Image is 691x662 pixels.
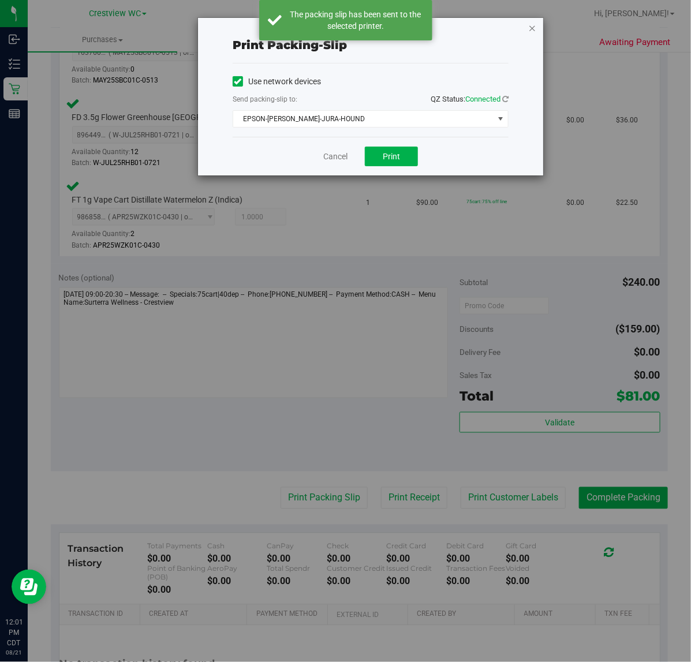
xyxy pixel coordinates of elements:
[12,570,46,604] iframe: Resource center
[233,38,347,52] span: Print packing-slip
[494,111,508,127] span: select
[288,9,424,32] div: The packing slip has been sent to the selected printer.
[383,152,400,161] span: Print
[323,151,348,163] a: Cancel
[431,95,509,103] span: QZ Status:
[465,95,500,103] span: Connected
[233,111,494,127] span: EPSON-[PERSON_NAME]-JURA-HOUND
[233,94,297,104] label: Send packing-slip to:
[365,147,418,166] button: Print
[233,76,321,88] label: Use network devices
